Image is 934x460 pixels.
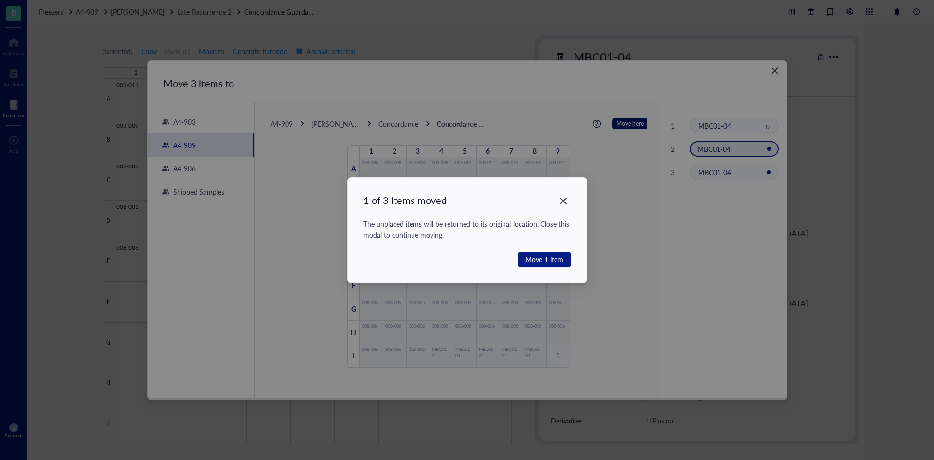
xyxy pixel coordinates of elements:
span: Move 1 item [525,254,563,265]
div: 1 of 3 items moved [363,193,571,207]
span: Close [555,195,571,207]
div: The unplaced items will be returned to its original location. Close this modal to continue moving. [363,219,571,240]
button: Close [555,193,571,209]
button: Move 1 item [517,252,571,267]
